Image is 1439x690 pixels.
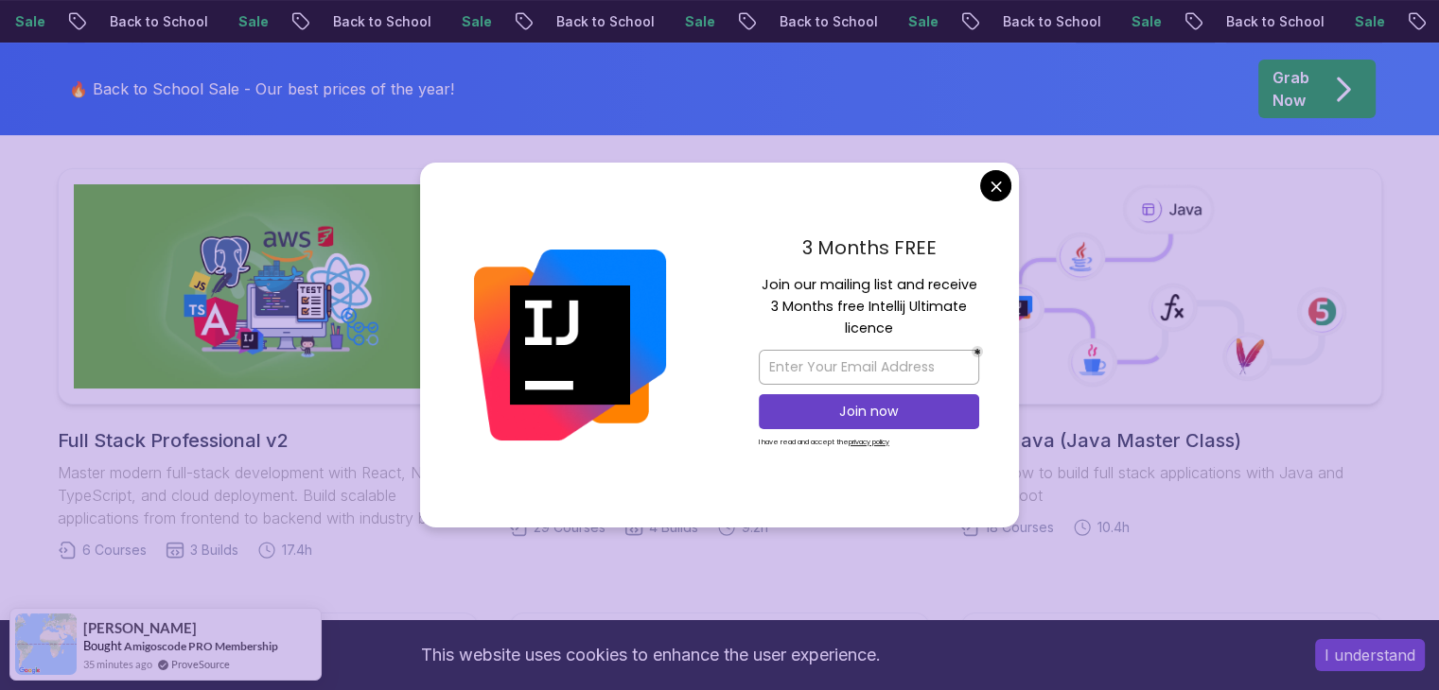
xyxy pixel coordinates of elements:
p: Sale [1116,12,1177,31]
span: 17.4h [282,541,312,560]
h2: Full Stack Professional v2 [58,427,479,454]
span: 4 Builds [649,518,698,537]
p: Back to School [95,12,223,31]
p: Sale [893,12,954,31]
p: Back to School [988,12,1116,31]
span: 18 Courses [985,518,1054,537]
span: 6 Courses [82,541,147,560]
a: ProveSource [171,658,230,670]
p: Sale [223,12,284,31]
a: Core Java (Java Master Class)Learn how to build full stack applications with Java and Spring Boot... [960,168,1381,537]
p: Sale [1340,12,1400,31]
p: Back to School [764,12,893,31]
div: This website uses cookies to enhance the user experience. [14,634,1287,676]
span: 9.2h [742,518,768,537]
p: Grab Now [1272,66,1309,112]
span: 29 Courses [534,518,605,537]
p: Back to School [541,12,670,31]
span: 3 Builds [190,541,238,560]
span: Bought [83,638,122,653]
span: 35 minutes ago [83,656,152,672]
p: Back to School [318,12,447,31]
p: Sale [670,12,730,31]
button: Accept cookies [1315,639,1425,671]
img: provesource social proof notification image [15,613,77,675]
p: Master modern full-stack development with React, Node.js, TypeScript, and cloud deployment. Build... [58,461,479,529]
span: [PERSON_NAME] [83,620,197,636]
p: Learn how to build full stack applications with Java and Spring Boot [960,461,1381,507]
img: Full Stack Professional v2 [74,184,463,388]
a: Amigoscode PRO Membership [124,639,278,653]
span: 10.4h [1097,518,1130,537]
p: Sale [447,12,507,31]
h2: Core Java (Java Master Class) [960,427,1381,454]
p: 🔥 Back to School Sale - Our best prices of the year! [69,78,454,100]
a: Full Stack Professional v2Full Stack Professional v2Master modern full-stack development with Rea... [58,168,479,560]
p: Back to School [1211,12,1340,31]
